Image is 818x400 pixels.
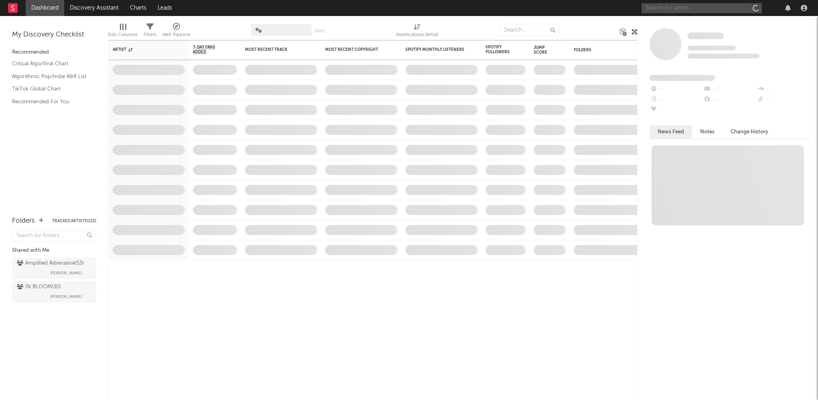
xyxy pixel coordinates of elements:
span: [PERSON_NAME] [50,292,82,302]
div: -- [757,84,810,94]
div: Edit Columns [108,20,138,43]
button: Notes [692,125,723,139]
div: Notifications (Artist) [396,30,438,40]
button: Save [314,29,325,33]
div: Filters [144,30,156,40]
a: Amplified Adrenaline(53)[PERSON_NAME] [12,257,96,279]
a: TikTok Global Chart [12,84,88,93]
button: News Feed [650,125,692,139]
span: Fans Added by Platform [650,75,715,81]
div: Artist [113,47,173,52]
button: Change History [723,125,776,139]
div: -- [703,94,756,105]
div: Edit Columns [108,30,138,40]
a: Algorithmic Pop/Indie A&R List [12,72,88,81]
div: Amplified Adrenaline ( 53 ) [17,259,84,268]
div: My Discovery Checklist [12,30,96,40]
div: -- [650,105,703,115]
div: Most Recent Copyright [325,47,385,52]
input: Search... [499,24,559,36]
a: Critical Algo/Viral Chart [12,59,88,68]
span: 7-Day Fans Added [193,45,225,54]
div: Spotify Monthly Listeners [405,47,466,52]
span: [PERSON_NAME] [50,268,82,278]
a: Some Artist [688,32,724,40]
input: Search for artists [642,3,762,13]
div: IN BLOOM ( 30 ) [17,282,61,292]
div: Folders [574,48,634,52]
div: A&R Pipeline [162,20,190,43]
div: A&R Pipeline [162,30,190,40]
div: Folders [12,216,35,226]
button: Tracked Artists(132) [52,219,96,223]
div: Notifications (Artist) [396,20,438,43]
span: 0 fans last week [688,54,759,58]
a: Recommended For You [12,97,88,106]
div: Recommended [12,48,96,57]
div: -- [650,94,703,105]
span: Some Artist [688,32,724,39]
a: IN BLOOM(30)[PERSON_NAME] [12,281,96,303]
div: Filters [144,20,156,43]
div: -- [703,84,756,94]
span: Tracking Since: [DATE] [688,46,736,50]
input: Search for folders... [12,230,96,242]
div: Most Recent Track [245,47,305,52]
div: Shared with Me [12,246,96,255]
div: Spotify Followers [486,45,514,54]
div: Jump Score [534,45,554,55]
div: -- [757,94,810,105]
div: -- [650,84,703,94]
